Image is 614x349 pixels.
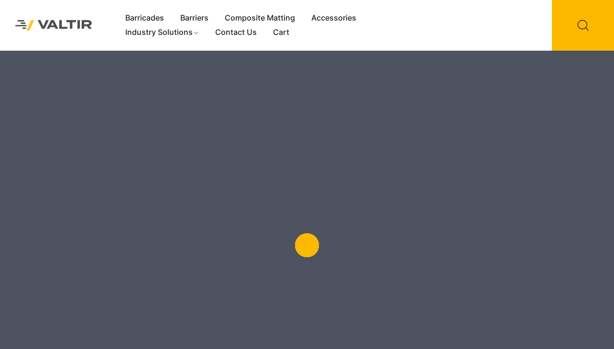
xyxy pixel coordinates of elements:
a: Cart [265,25,297,40]
a: Industry Solutions [117,25,208,40]
a: Barriers [172,11,217,25]
a: Barricades [117,11,172,25]
a: Accessories [303,11,364,25]
a: Contact Us [207,25,265,40]
img: Valtir Rentals [7,12,100,38]
a: Composite Matting [217,11,303,25]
